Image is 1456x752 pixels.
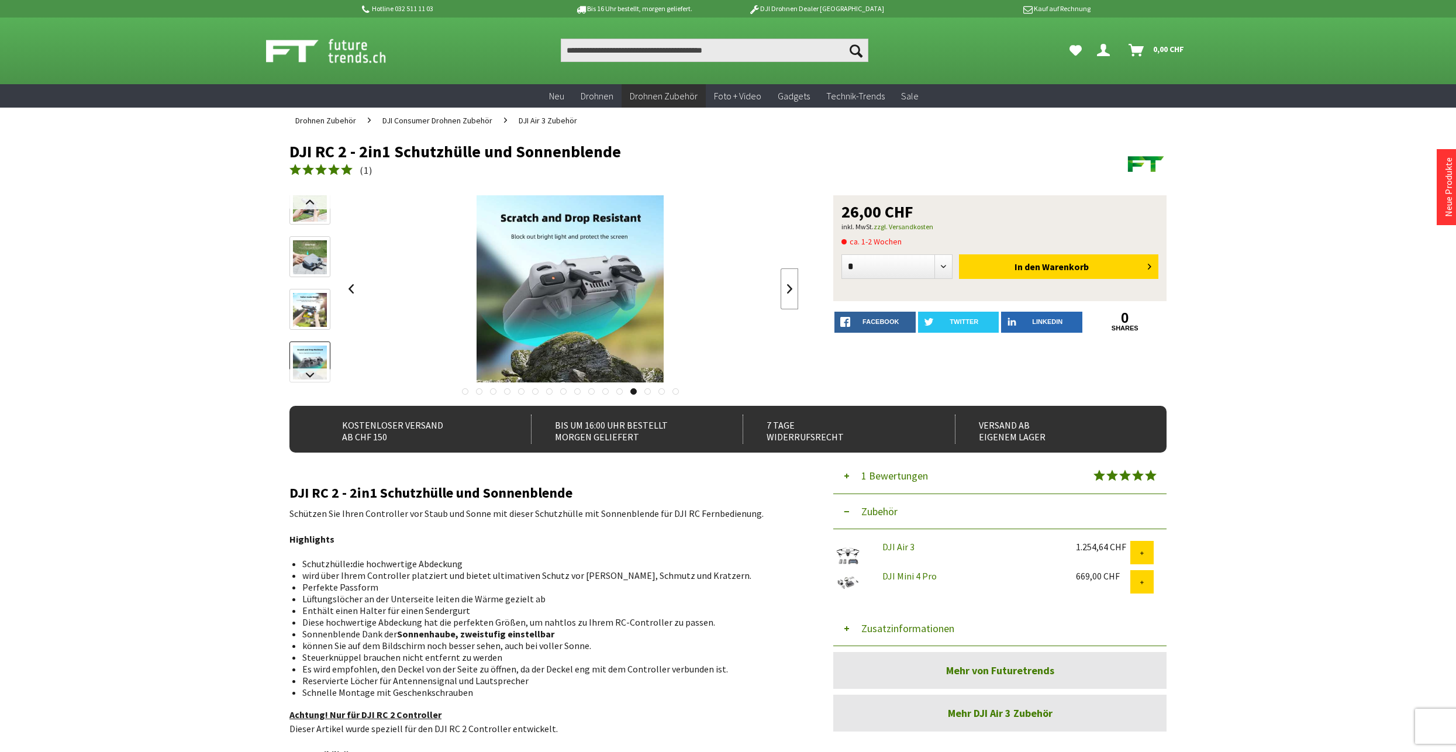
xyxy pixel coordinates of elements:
span: 1 [364,164,369,176]
span: Neu [549,90,564,102]
a: Sale [893,84,927,108]
p: Dieser Artikel wurde speziell für den DJI RC 2 Controller entwickelt. [289,708,798,736]
img: Futuretrends [1126,143,1167,184]
a: Drohnen Zubehör [289,108,362,133]
p: inkl. MwSt. [841,220,1158,234]
span: Drohnen Zubehör [630,90,698,102]
strong: : [350,558,353,570]
button: Zubehör [833,494,1167,529]
img: DJI Air 3 [833,541,862,570]
p: Bis 16 Uhr bestellt, morgen geliefert. [542,2,724,16]
h1: DJI RC 2 - 2in1 Schutzhülle und Sonnenblende [289,143,991,160]
span: Drohnen [581,90,613,102]
a: Neue Produkte [1443,157,1454,217]
span: Gadgets [778,90,810,102]
a: twitter [918,312,999,333]
img: Shop Futuretrends - zur Startseite wechseln [266,36,412,65]
button: Suchen [844,39,868,62]
p: Schützen Sie Ihren Controller vor Staub und Sonne mit dieser Schutzhülle mit Sonnenblende für DJI... [289,506,798,520]
a: (1) [289,163,372,178]
a: Meine Favoriten [1064,39,1088,62]
div: 669,00 CHF [1076,570,1130,582]
li: Schutzhülle die hochwertige Abdeckung [302,558,789,570]
a: Foto + Video [706,84,770,108]
p: Kauf auf Rechnung [908,2,1090,16]
h2: DJI RC 2 - 2in1 Schutzhülle und Sonnenblende [289,485,798,501]
span: Technik-Trends [826,90,885,102]
a: 0 [1085,312,1166,325]
span: 26,00 CHF [841,203,913,220]
strong: Sonnenhaube, zweistufig einstellbar [397,628,554,640]
span: DJI Consumer Drohnen Zubehör [382,115,492,126]
span: Sale [901,90,919,102]
span: Schnelle Montage mit Geschenkschrauben [302,687,473,698]
a: DJI Air 3 Zubehör [513,108,583,133]
img: DJI Mini 4 Pro [833,570,862,594]
span: DJI Air 3 Zubehör [519,115,577,126]
span: Achtung! Nur für DJI RC 2 Controller [289,709,441,720]
div: Kostenloser Versand ab CHF 150 [319,415,505,444]
p: Hotline 032 511 11 03 [360,2,542,16]
span: Es wird empfohlen, den Deckel von der Seite zu öffnen, da der Deckel eng mit dem Controller verbu... [302,663,728,675]
a: Drohnen Zubehör [622,84,706,108]
a: Neu [541,84,572,108]
a: Drohnen [572,84,622,108]
input: Produkt, Marke, Kategorie, EAN, Artikelnummer… [561,39,868,62]
a: shares [1085,325,1166,332]
button: Zusatzinformationen [833,611,1167,646]
a: facebook [834,312,916,333]
button: 1 Bewertungen [833,458,1167,494]
div: Bis um 16:00 Uhr bestellt Morgen geliefert [531,415,717,444]
a: Dein Konto [1092,39,1119,62]
a: Gadgets [770,84,818,108]
a: Warenkorb [1124,39,1190,62]
li: Steuerknüppel brauchen nicht entfernt zu werden [302,651,789,663]
li: Enthält einen Halter für einen Sendergurt [302,605,789,616]
span: LinkedIn [1032,318,1062,325]
li: Perfekte Passform [302,581,789,593]
span: In den [1015,261,1040,272]
span: twitter [950,318,978,325]
span: 0,00 CHF [1153,40,1184,58]
span: facebook [862,318,899,325]
span: ca. 1-2 Wochen [841,234,902,249]
a: Mehr von Futuretrends [833,652,1167,689]
div: Versand ab eigenem Lager [955,415,1141,444]
li: wird über Ihrem Controller platziert und bietet ultimativen Schutz vor [PERSON_NAME], Schmutz und... [302,570,789,581]
div: 7 Tage Widerrufsrecht [743,415,929,444]
span: Warenkorb [1042,261,1089,272]
a: DJI Consumer Drohnen Zubehör [377,108,498,133]
a: zzgl. Versandkosten [874,222,933,231]
li: Sonnenblende Dank der [302,628,789,640]
a: DJI Mini 4 Pro [882,570,937,582]
a: Mehr DJI Air 3 Zubehör [833,695,1167,732]
li: Diese hochwertige Abdeckung hat die perfekten Größen, um nahtlos zu Ihrem RC-Controller zu passen. [302,616,789,628]
a: LinkedIn [1001,312,1082,333]
li: können Sie auf dem Bildschirm noch besser sehen, auch bei voller Sonne. [302,640,789,651]
span: Reservierte Löcher für Antennensignal und Lautsprecher [302,675,529,687]
strong: Highlights [289,533,334,545]
p: DJI Drohnen Dealer [GEOGRAPHIC_DATA] [725,2,908,16]
a: Technik-Trends [818,84,893,108]
button: In den Warenkorb [959,254,1158,279]
li: Lüftungslöcher an der Unterseite leiten die Wärme gezielt ab [302,593,789,605]
div: 1.254,64 CHF [1076,541,1130,553]
span: Foto + Video [714,90,761,102]
span: ( ) [360,164,372,176]
a: DJI Air 3 [882,541,915,553]
span: Drohnen Zubehör [295,115,356,126]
